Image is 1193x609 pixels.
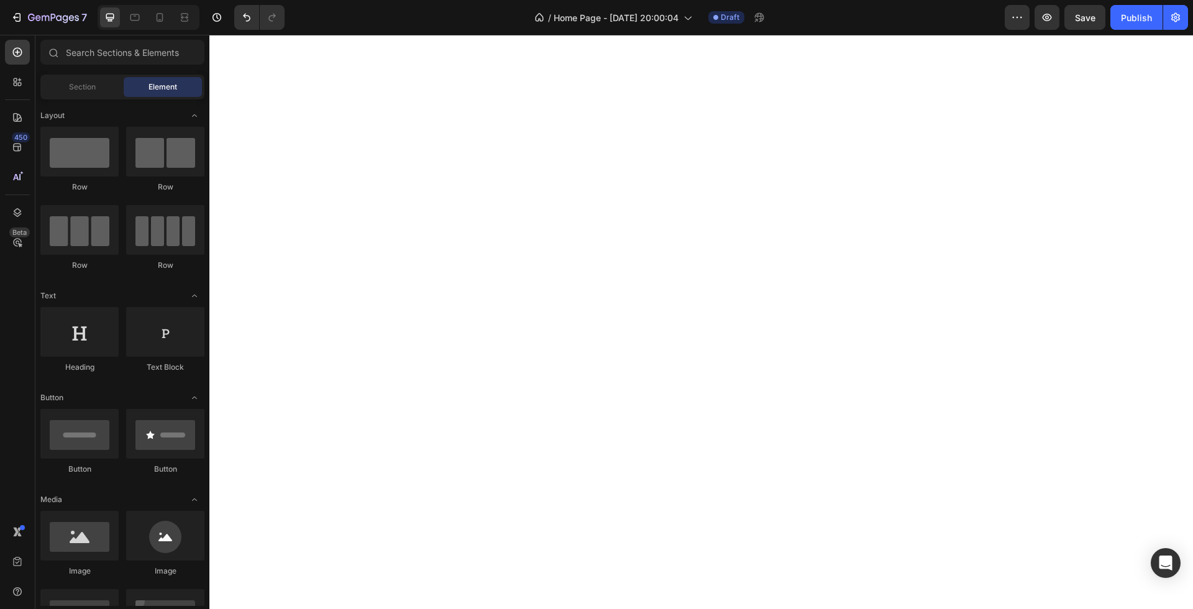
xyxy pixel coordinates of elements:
[721,12,739,23] span: Draft
[40,494,62,505] span: Media
[126,464,204,475] div: Button
[1151,548,1181,578] div: Open Intercom Messenger
[9,227,30,237] div: Beta
[40,392,63,403] span: Button
[40,110,65,121] span: Layout
[126,260,204,271] div: Row
[12,132,30,142] div: 450
[81,10,87,25] p: 7
[185,388,204,408] span: Toggle open
[1075,12,1095,23] span: Save
[5,5,93,30] button: 7
[1064,5,1105,30] button: Save
[40,565,119,577] div: Image
[185,490,204,510] span: Toggle open
[40,260,119,271] div: Row
[185,286,204,306] span: Toggle open
[40,464,119,475] div: Button
[69,81,96,93] span: Section
[548,11,551,24] span: /
[149,81,177,93] span: Element
[185,106,204,126] span: Toggle open
[554,11,679,24] span: Home Page - [DATE] 20:00:04
[1121,11,1152,24] div: Publish
[126,565,204,577] div: Image
[40,362,119,373] div: Heading
[40,40,204,65] input: Search Sections & Elements
[126,181,204,193] div: Row
[126,362,204,373] div: Text Block
[40,181,119,193] div: Row
[234,5,285,30] div: Undo/Redo
[209,35,1193,609] iframe: Design area
[1110,5,1163,30] button: Publish
[40,290,56,301] span: Text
